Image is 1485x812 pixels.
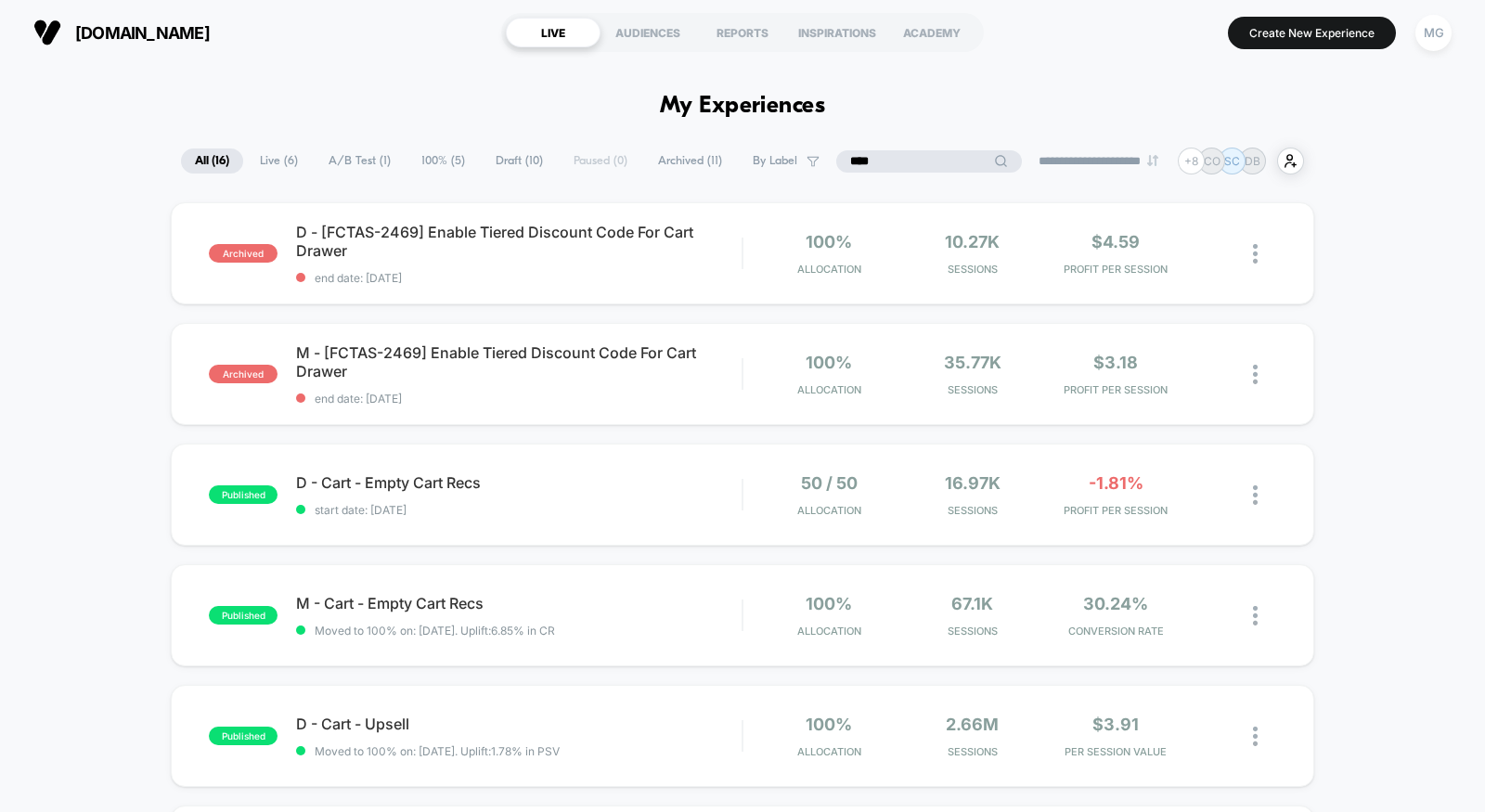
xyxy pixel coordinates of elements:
div: MG [1415,15,1452,51]
div: LIVE [506,18,600,47]
p: DB [1245,154,1260,168]
span: published [209,606,278,625]
span: $4.59 [1091,232,1140,251]
p: SC [1224,154,1240,168]
span: 100% [806,232,852,251]
span: D - Cart - Upsell [296,715,742,733]
span: Moved to 100% on: [DATE] . Uplift: 1.78% in PSV [315,744,560,758]
img: close [1253,606,1258,625]
span: [DOMAIN_NAME] [75,23,210,43]
span: archived [209,244,278,263]
span: Draft ( 10 ) [482,148,557,174]
span: 16.97k [945,473,1001,493]
p: CO [1204,154,1220,168]
img: end [1147,155,1158,166]
span: end date: [DATE] [296,271,742,285]
span: 35.77k [944,353,1001,372]
span: Sessions [905,745,1039,758]
span: PROFIT PER SESSION [1049,263,1183,276]
h1: My Experiences [660,93,826,120]
img: close [1253,365,1258,384]
button: Create New Experience [1228,17,1396,49]
span: CONVERSION RATE [1049,625,1183,638]
span: published [209,727,278,745]
span: Sessions [905,263,1039,276]
span: 100% [806,594,852,613]
div: ACADEMY [885,18,979,47]
span: Sessions [905,504,1039,517]
span: A/B Test ( 1 ) [315,148,405,174]
span: Allocation [797,263,861,276]
span: Allocation [797,504,861,517]
span: 100% [806,715,852,734]
span: By Label [753,154,797,168]
div: REPORTS [695,18,790,47]
span: PROFIT PER SESSION [1049,383,1183,396]
span: Live ( 6 ) [246,148,312,174]
span: M - [FCTAS-2469] Enable Tiered Discount Code For Cart Drawer [296,343,742,380]
span: $3.91 [1092,715,1139,734]
button: [DOMAIN_NAME] [28,18,215,47]
span: Allocation [797,625,861,638]
span: Sessions [905,383,1039,396]
button: MG [1410,14,1457,52]
span: M - Cart - Empty Cart Recs [296,594,742,612]
img: close [1253,244,1258,264]
div: + 8 [1178,148,1205,174]
span: 30.24% [1083,594,1148,613]
span: 2.66M [946,715,999,734]
span: published [209,485,278,504]
span: Allocation [797,745,861,758]
span: All ( 16 ) [181,148,243,174]
span: 100% ( 5 ) [407,148,479,174]
span: 100% [806,353,852,372]
span: Allocation [797,383,861,396]
span: PER SESSION VALUE [1049,745,1183,758]
img: close [1253,727,1258,746]
span: PROFIT PER SESSION [1049,504,1183,517]
span: archived [209,365,278,383]
img: Visually logo [33,19,61,46]
span: start date: [DATE] [296,503,742,517]
span: Moved to 100% on: [DATE] . Uplift: 6.85% in CR [315,624,555,638]
span: 10.27k [945,232,1000,251]
span: D - [FCTAS-2469] Enable Tiered Discount Code For Cart Drawer [296,223,742,260]
span: Archived ( 11 ) [644,148,736,174]
div: AUDIENCES [600,18,695,47]
span: -1.81% [1089,473,1143,493]
span: 67.1k [951,594,993,613]
span: Sessions [905,625,1039,638]
span: end date: [DATE] [296,392,742,406]
span: D - Cart - Empty Cart Recs [296,473,742,492]
span: $3.18 [1093,353,1138,372]
img: close [1253,485,1258,505]
span: 50 / 50 [801,473,858,493]
div: INSPIRATIONS [790,18,885,47]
